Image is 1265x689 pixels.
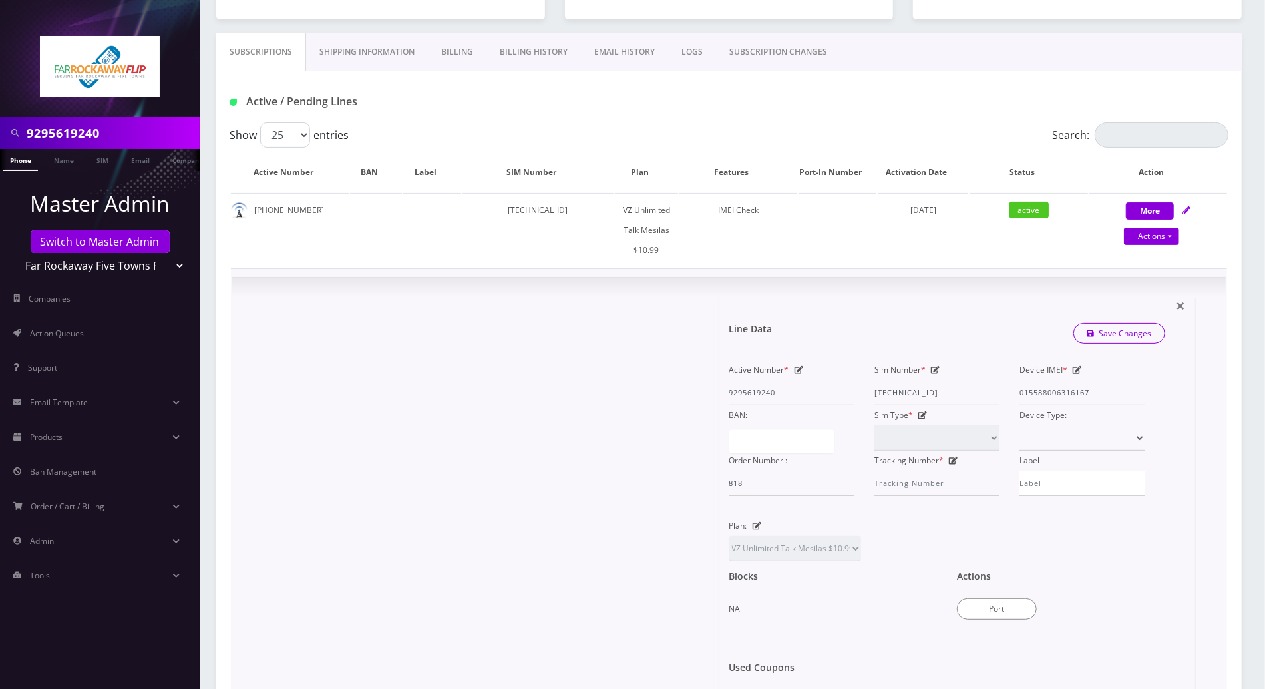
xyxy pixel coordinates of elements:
[729,471,854,496] input: Order Number
[1095,122,1228,148] input: Search:
[799,153,876,192] th: Port-In Number: activate to sort column ascending
[957,571,991,582] h1: Actions
[615,193,678,267] td: VZ Unlimited Talk Mesilas $10.99
[486,33,581,71] a: Billing History
[615,153,678,192] th: Plan: activate to sort column ascending
[729,324,773,335] h1: Line Data
[1073,323,1166,344] a: Save Changes
[27,120,196,146] input: Search in Company
[90,149,115,170] a: SIM
[31,230,170,253] a: Switch to Master Admin
[462,153,614,192] th: SIM Number: activate to sort column ascending
[30,328,84,339] span: Action Queues
[1176,294,1185,316] span: ×
[231,202,248,219] img: default.png
[428,33,486,71] a: Billing
[231,193,349,267] td: [PHONE_NUMBER]
[878,153,968,192] th: Activation Date: activate to sort column ascending
[30,535,54,547] span: Admin
[679,200,797,220] div: IMEI Check
[970,153,1087,192] th: Status: activate to sort column ascending
[1019,380,1145,405] input: IMEI
[47,149,81,170] a: Name
[462,193,614,267] td: [TECHNICAL_ID]
[124,149,156,170] a: Email
[30,431,63,443] span: Products
[350,153,401,192] th: BAN: activate to sort column ascending
[874,360,926,380] label: Sim Number
[231,153,349,192] th: Active Number: activate to sort column ascending
[957,598,1037,620] button: Port
[1019,405,1067,425] label: Device Type:
[729,405,748,425] label: BAN:
[729,662,795,674] h1: Used Coupons
[3,149,38,171] a: Phone
[230,122,349,148] label: Show entries
[1019,360,1067,380] label: Device IMEI
[40,36,160,97] img: Far Rockaway Five Towns Flip
[729,360,789,380] label: Active Number
[874,380,999,405] input: Sim Number
[30,397,88,408] span: Email Template
[1089,153,1227,192] th: Action: activate to sort column ascending
[1126,202,1174,220] button: More
[260,122,310,148] select: Showentries
[30,570,50,581] span: Tools
[874,471,999,496] input: Tracking Number
[1009,202,1049,218] span: active
[679,153,797,192] th: Features: activate to sort column ascending
[30,466,96,477] span: Ban Management
[729,571,759,582] h1: Blocks
[581,33,668,71] a: EMAIL HISTORY
[230,95,549,108] h1: Active / Pending Lines
[1019,471,1145,496] input: Label
[716,33,840,71] a: SUBSCRIPTION CHANGES
[729,451,788,471] label: Order Number :
[29,293,71,304] span: Companies
[1124,228,1179,245] a: Actions
[230,99,237,106] img: Active / Pending Lines
[216,33,306,71] a: Subscriptions
[1052,122,1228,148] label: Search:
[403,153,461,192] th: Label: activate to sort column ascending
[668,33,716,71] a: LOGS
[729,380,854,405] input: Active Number
[874,405,913,425] label: Sim Type
[874,451,944,471] label: Tracking Number
[1019,451,1039,471] label: Label
[729,582,938,619] div: NA
[31,501,105,512] span: Order / Cart / Billing
[910,204,936,216] span: [DATE]
[28,362,57,373] span: Support
[729,516,747,536] label: Plan:
[166,149,210,170] a: Company
[306,33,428,71] a: Shipping Information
